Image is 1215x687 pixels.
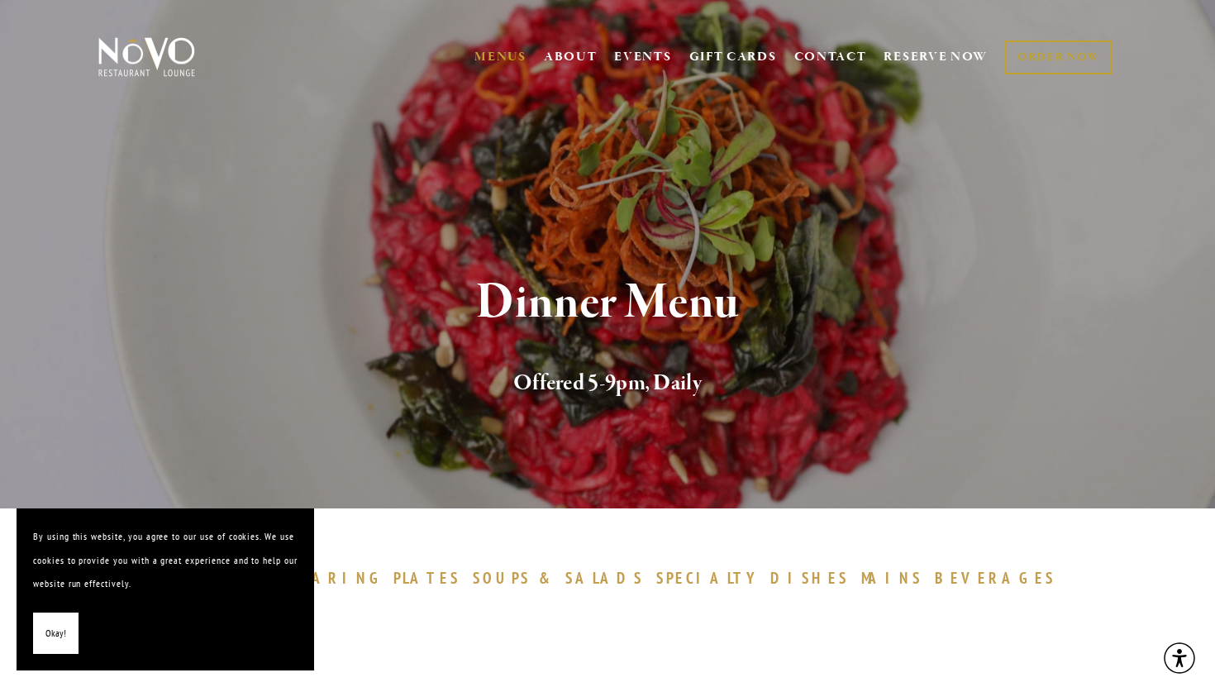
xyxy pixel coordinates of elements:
h2: Offered 5-9pm, Daily [126,366,1089,401]
a: ABOUT [544,49,598,65]
a: MENUS [474,49,526,65]
a: SOUPS&SALADS [473,568,652,588]
span: SALADS [565,568,645,588]
a: MAINS [861,568,931,588]
span: BEVERAGES [935,568,1055,588]
img: Novo Restaurant &amp; Lounge [95,36,198,78]
a: CONTACT [794,41,867,73]
span: MAINS [861,568,923,588]
a: RESERVE NOW [884,41,988,73]
a: ORDER NOW [1004,41,1113,74]
span: SHARING [285,568,386,588]
span: & [539,568,557,588]
a: GIFT CARDS [689,41,777,73]
a: SHARINGPLATES [285,568,469,588]
span: DISHES [770,568,849,588]
h1: Dinner Menu [126,276,1089,330]
span: PLATES [393,568,460,588]
a: SPECIALTYDISHES [656,568,856,588]
a: EVENTS [614,49,671,65]
span: SOUPS [473,568,531,588]
span: Okay! [45,622,66,646]
button: Okay! [33,613,79,655]
section: Cookie banner [17,508,314,670]
span: SPECIALTY [656,568,762,588]
a: BEVERAGES [935,568,1064,588]
p: By using this website, you agree to our use of cookies. We use cookies to provide you with a grea... [33,525,298,596]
